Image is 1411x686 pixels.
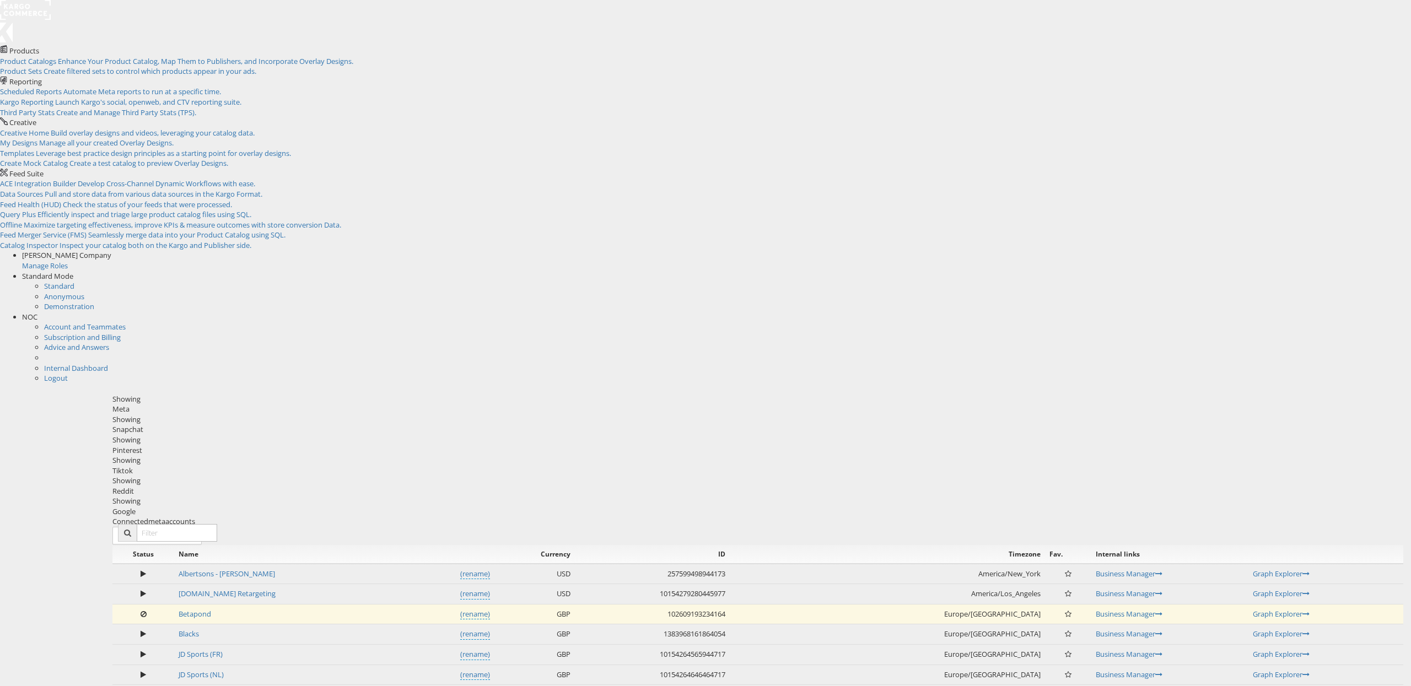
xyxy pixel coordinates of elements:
[730,584,1045,604] td: America/Los_Angeles
[179,629,199,639] a: Blacks
[730,624,1045,645] td: Europe/[GEOGRAPHIC_DATA]
[112,445,1403,456] div: Pinterest
[39,138,174,148] span: Manage all your created Overlay Designs.
[494,644,575,665] td: GBP
[179,649,223,659] a: JD Sports (FR)
[112,516,1403,527] div: Connected accounts
[730,644,1045,665] td: Europe/[GEOGRAPHIC_DATA]
[575,665,730,685] td: 10154264646464717
[575,644,730,665] td: 10154264565944717
[1253,649,1310,659] a: Graph Explorer
[37,209,251,219] span: Efficiently inspect and triage large product catalog files using SQL.
[112,455,1403,466] div: Showing
[78,179,255,188] span: Develop Cross-Channel Dynamic Workflows with ease.
[137,524,217,542] input: Filter
[60,240,251,250] span: Inspect your catalog both on the Kargo and Publisher side.
[112,506,1403,517] div: Google
[9,169,44,179] span: Feed Suite
[494,604,575,624] td: GBP
[1096,588,1162,598] a: Business Manager
[112,435,1403,445] div: Showing
[494,564,575,584] td: USD
[1091,545,1248,564] th: Internal links
[22,271,73,281] span: Standard Mode
[494,584,575,604] td: USD
[112,414,1403,425] div: Showing
[179,669,224,679] a: JD Sports (NL)
[179,588,276,598] a: [DOMAIN_NAME] Retargeting
[460,609,490,620] a: (rename)
[69,158,228,168] span: Create a test catalog to preview Overlay Designs.
[730,604,1045,624] td: Europe/[GEOGRAPHIC_DATA]
[44,332,121,342] a: Subscription and Billing
[179,609,211,619] a: Betapond
[24,220,341,230] span: Maximize targeting effectiveness, improve KPIs & measure outcomes with store conversion Data.
[44,291,84,301] a: Anonymous
[575,545,730,564] th: ID
[51,128,255,138] span: Build overlay designs and videos, leveraging your catalog data.
[112,527,202,545] button: ConnectmetaAccounts
[1096,649,1162,659] a: Business Manager
[1253,629,1310,639] a: Graph Explorer
[730,665,1045,685] td: Europe/[GEOGRAPHIC_DATA]
[494,665,575,685] td: GBP
[174,545,494,564] th: Name
[1253,669,1310,679] a: Graph Explorer
[44,363,108,373] a: Internal Dashboard
[44,342,109,352] a: Advice and Answers
[9,77,42,87] span: Reporting
[112,476,1403,486] div: Showing
[45,189,262,199] span: Pull and store data from various data sources in the Kargo Format.
[1253,569,1310,579] a: Graph Explorer
[44,301,94,311] a: Demonstration
[9,117,36,127] span: Creative
[494,624,575,645] td: GBP
[1096,609,1162,619] a: Business Manager
[460,649,490,660] a: (rename)
[460,629,490,640] a: (rename)
[1096,629,1162,639] a: Business Manager
[730,564,1045,584] td: America/New_York
[9,46,39,56] span: Products
[575,584,730,604] td: 10154279280445977
[460,569,490,580] a: (rename)
[112,545,174,564] th: Status
[56,107,196,117] span: Create and Manage Third Party Stats (TPS).
[148,516,165,526] span: meta
[22,250,111,260] span: [PERSON_NAME] Company
[44,66,256,76] span: Create filtered sets to control which products appear in your ads.
[730,545,1045,564] th: Timezone
[575,564,730,584] td: 257599498944173
[575,604,730,624] td: 102609193234164
[112,486,1403,496] div: Reddit
[460,669,490,680] a: (rename)
[36,148,291,158] span: Leverage best practice design principles as a starting point for overlay designs.
[1253,588,1310,598] a: Graph Explorer
[575,624,730,645] td: 1383968161864054
[1045,545,1091,564] th: Fav.
[22,312,37,322] span: NOC
[44,373,68,383] a: Logout
[55,97,241,107] span: Launch Kargo's social, openweb, and CTV reporting suite.
[112,404,1403,414] div: Meta
[63,199,232,209] span: Check the status of your feeds that were processed.
[112,394,1403,404] div: Showing
[1096,569,1162,579] a: Business Manager
[112,466,1403,476] div: Tiktok
[58,56,353,66] span: Enhance Your Product Catalog, Map Them to Publishers, and Incorporate Overlay Designs.
[494,545,575,564] th: Currency
[112,424,1403,435] div: Snapchat
[44,322,126,332] a: Account and Teammates
[179,569,275,579] a: Albertsons - [PERSON_NAME]
[44,281,74,291] a: Standard
[460,588,490,599] a: (rename)
[1253,609,1310,619] a: Graph Explorer
[1096,669,1162,679] a: Business Manager
[88,230,286,240] span: Seamlessly merge data into your Product Catalog using SQL.
[63,87,221,96] span: Automate Meta reports to run at a specific time.
[112,496,1403,506] div: Showing
[22,261,68,271] a: Manage Roles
